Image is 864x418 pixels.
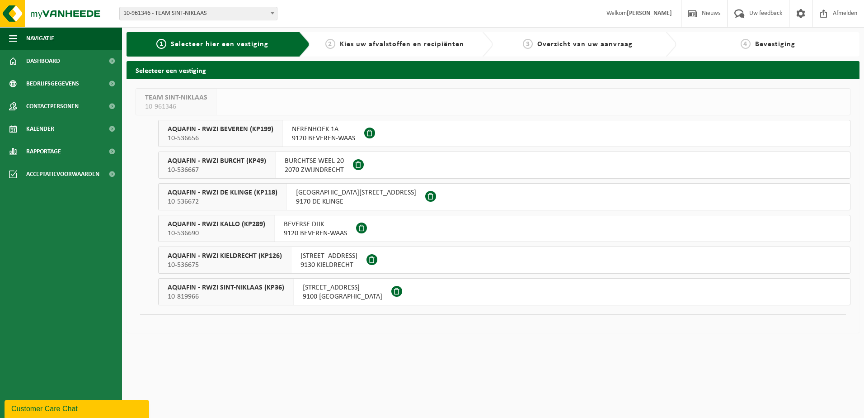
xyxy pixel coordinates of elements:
[26,163,99,185] span: Acceptatievoorwaarden
[168,188,277,197] span: AQUAFIN - RWZI DE KLINGE (KP118)
[296,188,416,197] span: [GEOGRAPHIC_DATA][STREET_ADDRESS]
[145,102,207,111] span: 10-961346
[158,215,850,242] button: AQUAFIN - RWZI KALLO (KP289) 10-536690 BEVERSE DIJK9120 BEVEREN-WAAS
[325,39,335,49] span: 2
[145,93,207,102] span: TEAM SINT-NIKLAAS
[301,252,357,261] span: [STREET_ADDRESS]
[292,134,355,143] span: 9120 BEVEREN-WAAS
[168,166,266,175] span: 10-536667
[26,95,79,118] span: Contactpersonen
[292,125,355,134] span: NERENHOEK 1A
[537,41,633,48] span: Overzicht van uw aanvraag
[5,398,151,418] iframe: chat widget
[168,220,265,229] span: AQUAFIN - RWZI KALLO (KP289)
[168,252,282,261] span: AQUAFIN - RWZI KIELDRECHT (KP126)
[156,39,166,49] span: 1
[26,27,54,50] span: Navigatie
[168,157,266,166] span: AQUAFIN - RWZI BURCHT (KP49)
[120,7,277,20] span: 10-961346 - TEAM SINT-NIKLAAS
[26,118,54,140] span: Kalender
[158,278,850,305] button: AQUAFIN - RWZI SINT-NIKLAAS (KP36) 10-819966 [STREET_ADDRESS]9100 [GEOGRAPHIC_DATA]
[168,229,265,238] span: 10-536690
[168,197,277,206] span: 10-536672
[127,61,859,79] h2: Selecteer een vestiging
[168,261,282,270] span: 10-536675
[171,41,268,48] span: Selecteer hier een vestiging
[340,41,464,48] span: Kies uw afvalstoffen en recipiënten
[301,261,357,270] span: 9130 KIELDRECHT
[285,157,344,166] span: BURCHTSE WEEL 20
[26,140,61,163] span: Rapportage
[158,247,850,274] button: AQUAFIN - RWZI KIELDRECHT (KP126) 10-536675 [STREET_ADDRESS]9130 KIELDRECHT
[168,292,284,301] span: 10-819966
[168,134,273,143] span: 10-536656
[755,41,795,48] span: Bevestiging
[627,10,672,17] strong: [PERSON_NAME]
[158,183,850,210] button: AQUAFIN - RWZI DE KLINGE (KP118) 10-536672 [GEOGRAPHIC_DATA][STREET_ADDRESS]9170 DE KLINGE
[296,197,416,206] span: 9170 DE KLINGE
[284,229,347,238] span: 9120 BEVEREN-WAAS
[285,166,344,175] span: 2070 ZWIJNDRECHT
[158,152,850,179] button: AQUAFIN - RWZI BURCHT (KP49) 10-536667 BURCHTSE WEEL 202070 ZWIJNDRECHT
[168,283,284,292] span: AQUAFIN - RWZI SINT-NIKLAAS (KP36)
[119,7,277,20] span: 10-961346 - TEAM SINT-NIKLAAS
[741,39,751,49] span: 4
[303,292,382,301] span: 9100 [GEOGRAPHIC_DATA]
[303,283,382,292] span: [STREET_ADDRESS]
[284,220,347,229] span: BEVERSE DIJK
[168,125,273,134] span: AQUAFIN - RWZI BEVEREN (KP199)
[26,50,60,72] span: Dashboard
[523,39,533,49] span: 3
[26,72,79,95] span: Bedrijfsgegevens
[158,120,850,147] button: AQUAFIN - RWZI BEVEREN (KP199) 10-536656 NERENHOEK 1A9120 BEVEREN-WAAS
